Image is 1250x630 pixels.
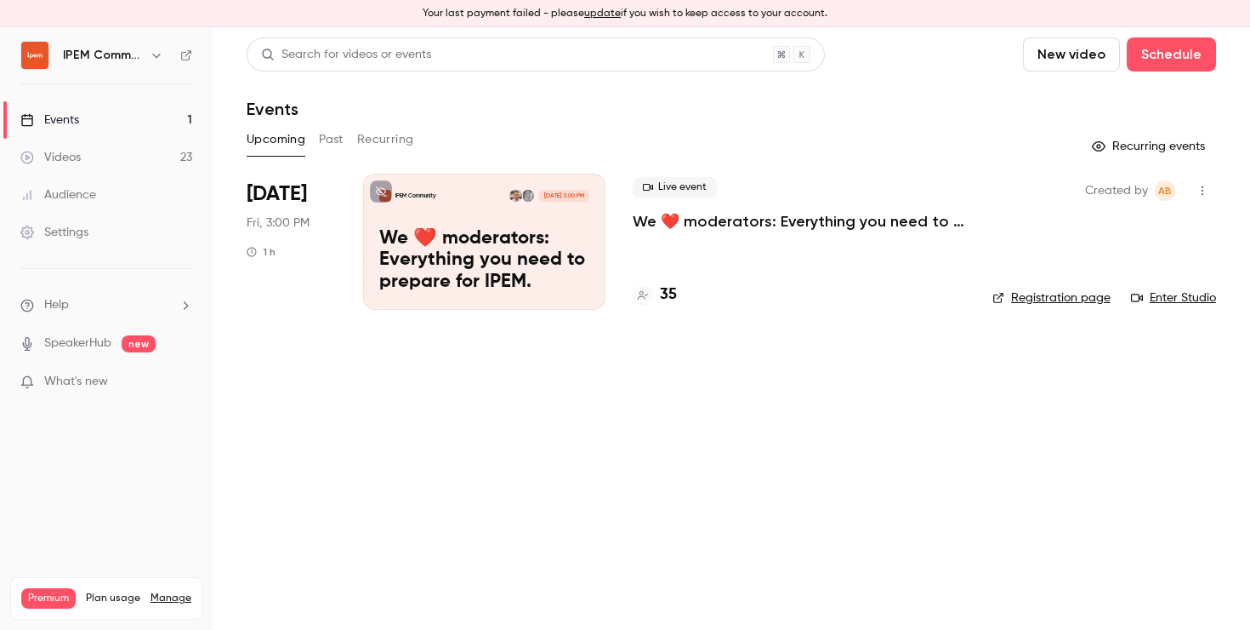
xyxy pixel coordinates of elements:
[379,228,589,294] p: We ❤️ moderators: Everything you need to prepare for IPEM.
[20,112,79,129] div: Events
[20,186,96,203] div: Audience
[21,42,48,69] img: IPEM Community
[86,592,140,605] span: Plan usage
[357,126,414,153] button: Recurring
[363,174,605,310] a: We ❤️ moderators: Everything you need to prepare for IPEM.IPEM CommunityAsh BarryMatt Robinson[DA...
[21,588,76,609] span: Premium
[584,6,621,21] button: update
[261,46,431,64] div: Search for videos or events
[247,180,307,208] span: [DATE]
[20,149,81,166] div: Videos
[44,296,69,314] span: Help
[1127,37,1216,72] button: Schedule
[992,289,1111,306] a: Registration page
[1023,37,1120,72] button: New video
[63,47,143,64] h6: IPEM Community
[660,283,677,306] h4: 35
[122,335,156,352] span: new
[1158,180,1172,201] span: AB
[247,99,298,119] h1: Events
[522,190,534,202] img: Ash Barry
[633,283,677,306] a: 35
[319,126,344,153] button: Past
[633,211,965,232] a: We ❤️ moderators: Everything you need to prepare for IPEM.
[151,592,191,605] a: Manage
[20,296,192,314] li: help-dropdown-opener
[247,126,305,153] button: Upcoming
[538,190,588,202] span: [DATE] 3:00 PM
[44,373,108,391] span: What's new
[20,224,88,241] div: Settings
[247,174,336,310] div: Aug 29 Fri, 12:00 PM (Europe/London)
[395,192,436,200] p: IPEM Community
[1131,289,1216,306] a: Enter Studio
[423,6,827,21] p: Your last payment failed - please if you wish to keep access to your account.
[172,375,192,390] iframe: Noticeable Trigger
[247,215,310,232] span: Fri, 3:00 PM
[633,177,717,198] span: Live event
[1155,180,1175,201] span: Ashling Barry
[509,190,521,202] img: Matt Robinson
[247,245,276,259] div: 1 h
[1084,133,1216,160] button: Recurring events
[44,335,111,352] a: SpeakerHub
[1085,180,1148,201] span: Created by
